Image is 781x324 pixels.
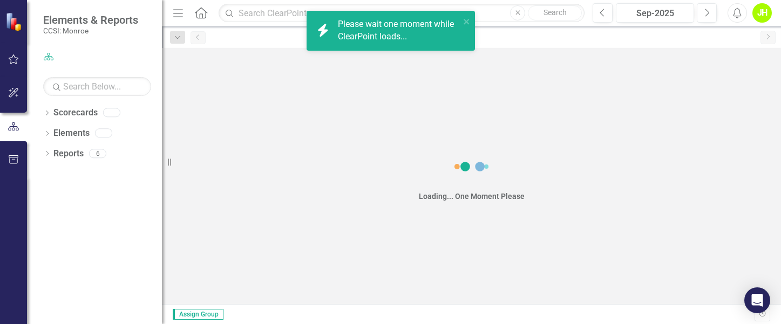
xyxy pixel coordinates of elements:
[43,13,138,26] span: Elements & Reports
[173,309,223,320] span: Assign Group
[53,148,84,160] a: Reports
[53,127,90,140] a: Elements
[89,149,106,158] div: 6
[53,107,98,119] a: Scorecards
[219,4,585,23] input: Search ClearPoint...
[616,3,694,23] button: Sep-2025
[419,191,525,202] div: Loading... One Moment Please
[43,26,138,35] small: CCSI: Monroe
[43,77,151,96] input: Search Below...
[338,18,460,43] div: Please wait one moment while ClearPoint loads...
[463,15,471,27] button: close
[752,3,772,23] button: JH
[5,12,24,31] img: ClearPoint Strategy
[744,287,770,313] div: Open Intercom Messenger
[528,5,582,20] button: Search
[620,7,690,20] div: Sep-2025
[544,8,567,17] span: Search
